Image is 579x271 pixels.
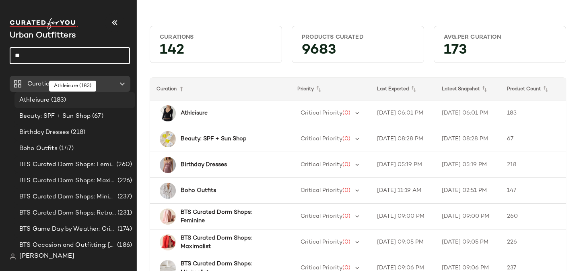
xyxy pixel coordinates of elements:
[153,44,278,59] div: 142
[181,208,276,225] b: BTS Curated Dorm Shops: Feminine
[19,96,49,105] span: Athleisure
[501,152,566,178] td: 218
[19,160,115,169] span: BTS Curated Dorm Shops: Feminine
[301,110,342,116] span: Critical Priority
[10,253,16,260] img: svg%3e
[160,183,176,199] img: 101991065_010_b
[301,239,342,245] span: Critical Priority
[501,204,566,229] td: 260
[160,105,176,121] img: 101005627_001_b
[501,100,566,126] td: 183
[435,152,501,178] td: [DATE] 05:19 PM
[301,188,342,194] span: Critical Priority
[501,229,566,255] td: 226
[116,208,132,218] span: (231)
[301,213,342,219] span: Critical Priority
[301,265,342,271] span: Critical Priority
[435,178,501,204] td: [DATE] 02:51 PM
[160,234,176,250] img: 102187119_060_b
[501,126,566,152] td: 67
[19,225,116,234] span: BTS Game Day by Weather: Crisp & Cozy
[501,78,566,100] th: Product Count
[501,178,566,204] td: 147
[342,239,350,245] span: (0)
[371,100,436,126] td: [DATE] 06:01 PM
[295,44,420,59] div: 9683
[302,33,414,41] div: Products Curated
[181,186,216,195] b: Boho Outfits
[160,33,272,41] div: Curations
[437,44,563,59] div: 173
[19,128,69,137] span: Birthday Dresses
[58,144,74,153] span: (147)
[10,18,78,29] img: cfy_white_logo.C9jOOHJF.svg
[19,144,58,153] span: Boho Outfits
[69,128,85,137] span: (218)
[371,78,436,100] th: Last Exported
[19,252,74,261] span: [PERSON_NAME]
[19,176,116,186] span: BTS Curated Dorm Shops: Maximalist
[91,112,103,121] span: (67)
[342,136,350,142] span: (0)
[19,112,91,121] span: Beauty: SPF + Sun Shop
[371,152,436,178] td: [DATE] 05:19 PM
[301,136,342,142] span: Critical Priority
[19,241,115,250] span: BTS Occasion and Outfitting: [PERSON_NAME] to Party
[444,33,556,41] div: Avg.per Curation
[160,157,176,173] img: 103171302_054_b
[115,160,132,169] span: (260)
[116,225,132,234] span: (174)
[181,109,208,117] b: Athleisure
[181,161,227,169] b: Birthday Dresses
[160,131,176,147] img: 99904435_272_b
[160,208,176,225] img: 102187119_066_b
[150,78,291,100] th: Curation
[301,162,342,168] span: Critical Priority
[27,79,56,89] span: Curations
[342,213,350,219] span: (0)
[342,162,350,168] span: (0)
[371,229,436,255] td: [DATE] 09:05 PM
[371,126,436,152] td: [DATE] 08:28 PM
[181,135,247,143] b: Beauty: SPF + Sun Shop
[371,204,436,229] td: [DATE] 09:00 PM
[116,192,132,202] span: (237)
[435,100,501,126] td: [DATE] 06:01 PM
[342,110,350,116] span: (0)
[49,96,66,105] span: (183)
[435,78,501,100] th: Latest Snapshot
[371,178,436,204] td: [DATE] 11:19 AM
[342,188,350,194] span: (0)
[291,78,371,100] th: Priority
[10,31,76,40] span: Current Company Name
[116,176,132,186] span: (226)
[19,208,116,218] span: BTS Curated Dorm Shops: Retro+ Boho
[435,126,501,152] td: [DATE] 08:28 PM
[435,229,501,255] td: [DATE] 09:05 PM
[181,234,276,251] b: BTS Curated Dorm Shops: Maximalist
[19,192,116,202] span: BTS Curated Dorm Shops: Minimalist
[435,204,501,229] td: [DATE] 09:00 PM
[342,265,350,271] span: (0)
[115,241,132,250] span: (186)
